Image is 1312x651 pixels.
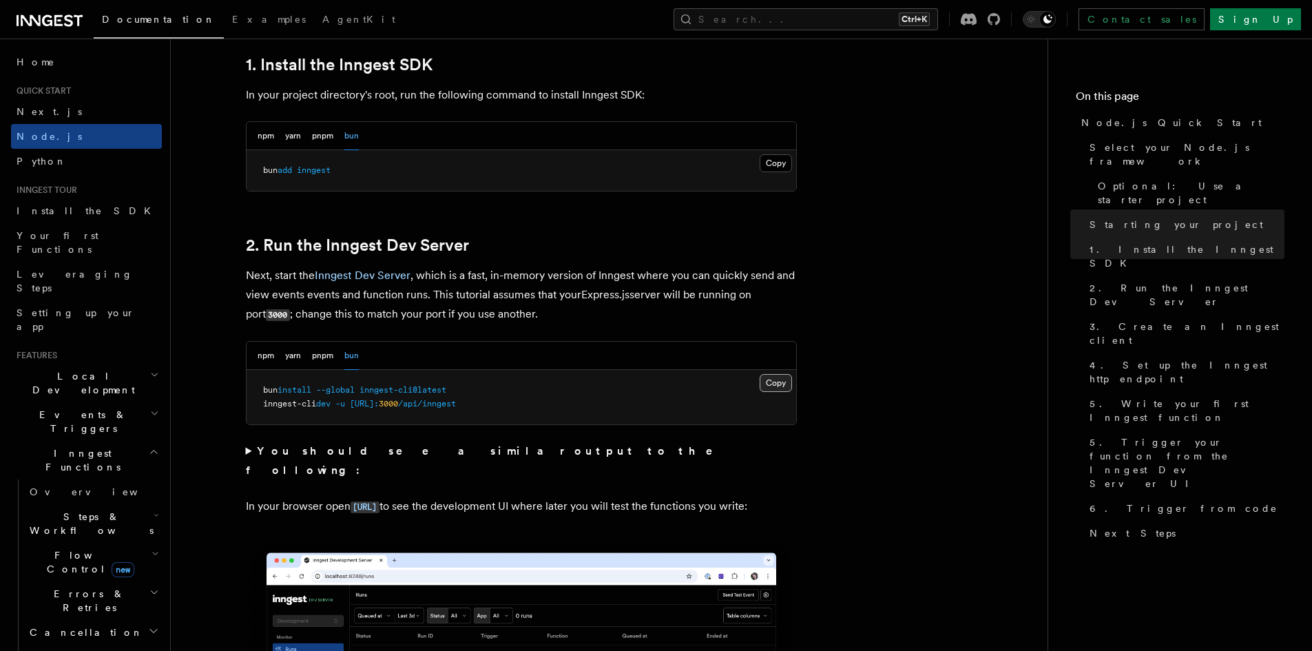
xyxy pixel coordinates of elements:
[760,374,792,392] button: Copy
[11,446,149,474] span: Inngest Functions
[11,223,162,262] a: Your first Functions
[246,442,797,480] summary: You should see a similar output to the following:
[11,185,77,196] span: Inngest tour
[11,369,150,397] span: Local Development
[1090,141,1284,168] span: Select your Node.js framework
[17,307,135,332] span: Setting up your app
[246,85,797,105] p: In your project directory's root, run the following command to install Inngest SDK:
[24,587,149,614] span: Errors & Retries
[335,399,345,409] span: -u
[1084,135,1284,174] a: Select your Node.js framework
[24,510,154,537] span: Steps & Workflows
[1079,8,1205,30] a: Contact sales
[11,149,162,174] a: Python
[1081,116,1262,130] span: Node.js Quick Start
[11,99,162,124] a: Next.js
[224,4,314,37] a: Examples
[11,124,162,149] a: Node.js
[1090,281,1284,309] span: 2. Run the Inngest Dev Server
[11,408,150,435] span: Events & Triggers
[1090,358,1284,386] span: 4. Set up the Inngest http endpoint
[278,165,292,175] span: add
[246,497,797,517] p: In your browser open to see the development UI where later you will test the functions you write:
[24,620,162,645] button: Cancellation
[899,12,930,26] kbd: Ctrl+K
[30,486,171,497] span: Overview
[263,399,316,409] span: inngest-cli
[11,50,162,74] a: Home
[24,626,143,639] span: Cancellation
[351,502,379,513] code: [URL]
[351,499,379,513] a: [URL]
[379,399,398,409] span: 3000
[11,262,162,300] a: Leveraging Steps
[17,269,133,293] span: Leveraging Steps
[1098,179,1284,207] span: Optional: Use a starter project
[11,85,71,96] span: Quick start
[1084,353,1284,391] a: 4. Set up the Inngest http endpoint
[1090,218,1263,231] span: Starting your project
[17,156,67,167] span: Python
[94,4,224,39] a: Documentation
[11,350,57,361] span: Features
[1084,276,1284,314] a: 2. Run the Inngest Dev Server
[350,399,379,409] span: [URL]:
[360,385,446,395] span: inngest-cli@latest
[1090,397,1284,424] span: 5. Write your first Inngest function
[266,309,290,321] code: 3000
[1090,435,1284,490] span: 5. Trigger your function from the Inngest Dev Server UI
[1090,526,1176,540] span: Next Steps
[24,504,162,543] button: Steps & Workflows
[1084,212,1284,237] a: Starting your project
[246,266,797,324] p: Next, start the , which is a fast, in-memory version of Inngest where you can quickly send and vi...
[760,154,792,172] button: Copy
[246,444,733,477] strong: You should see a similar output to the following:
[1090,320,1284,347] span: 3. Create an Inngest client
[246,55,433,74] a: 1. Install the Inngest SDK
[1084,314,1284,353] a: 3. Create an Inngest client
[263,165,278,175] span: bun
[246,236,469,255] a: 2. Run the Inngest Dev Server
[1210,8,1301,30] a: Sign Up
[1076,110,1284,135] a: Node.js Quick Start
[316,385,355,395] span: --global
[1084,391,1284,430] a: 5. Write your first Inngest function
[312,122,333,150] button: pnpm
[314,4,404,37] a: AgentKit
[17,205,159,216] span: Install the SDK
[258,342,274,370] button: npm
[316,399,331,409] span: dev
[344,122,359,150] button: bun
[312,342,333,370] button: pnpm
[11,402,162,441] button: Events & Triggers
[1084,430,1284,496] a: 5. Trigger your function from the Inngest Dev Server UI
[17,55,55,69] span: Home
[11,300,162,339] a: Setting up your app
[24,543,162,581] button: Flow Controlnew
[285,122,301,150] button: yarn
[1092,174,1284,212] a: Optional: Use a starter project
[1076,88,1284,110] h4: On this page
[1090,242,1284,270] span: 1. Install the Inngest SDK
[17,131,82,142] span: Node.js
[112,562,134,577] span: new
[1084,496,1284,521] a: 6. Trigger from code
[263,385,278,395] span: bun
[398,399,456,409] span: /api/inngest
[1090,502,1278,515] span: 6. Trigger from code
[674,8,938,30] button: Search...Ctrl+K
[17,106,82,117] span: Next.js
[258,122,274,150] button: npm
[24,479,162,504] a: Overview
[315,269,410,282] a: Inngest Dev Server
[1023,11,1056,28] button: Toggle dark mode
[24,581,162,620] button: Errors & Retries
[232,14,306,25] span: Examples
[322,14,395,25] span: AgentKit
[11,198,162,223] a: Install the SDK
[285,342,301,370] button: yarn
[11,364,162,402] button: Local Development
[24,548,152,576] span: Flow Control
[297,165,331,175] span: inngest
[102,14,216,25] span: Documentation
